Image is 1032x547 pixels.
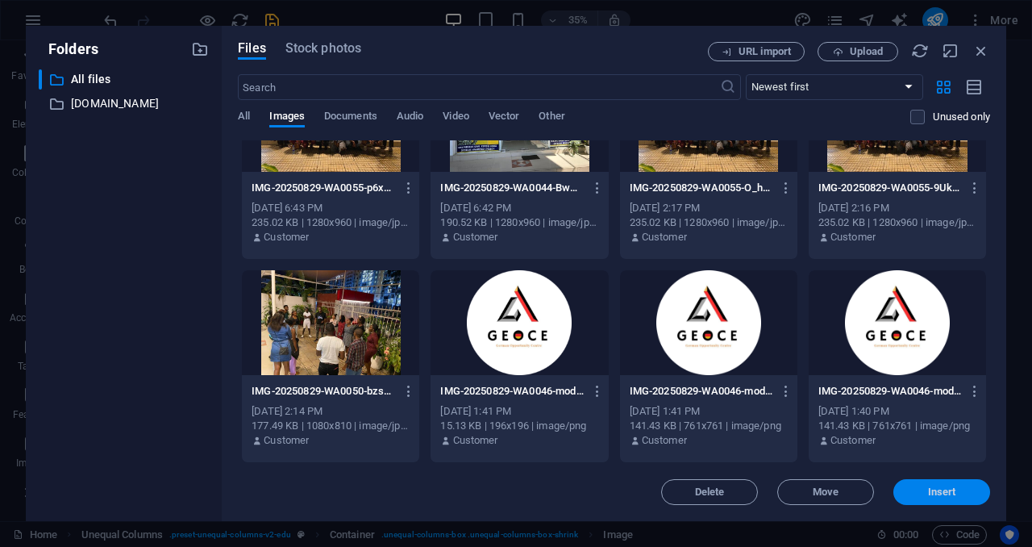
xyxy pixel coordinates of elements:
div: [DATE] 2:17 PM [630,201,788,215]
span: Files [238,39,266,58]
div: [DATE] 2:14 PM [252,404,410,419]
span: Move [813,487,838,497]
p: Customer [264,433,309,448]
i: Create new folder [191,40,209,58]
div: 141.43 KB | 761x761 | image/png [630,419,788,433]
div: [DOMAIN_NAME] [39,94,209,114]
input: Search [238,74,719,100]
p: IMG-20250829-WA0046-modified-GZ3ts6iRpnyTgOOLuRuGUw-LHnOnn0N3nXsufYROxrAbg.png [440,384,584,399]
span: Upload [850,47,883,56]
div: 235.02 KB | 1280x960 | image/jpeg [630,215,788,230]
p: Customer [642,433,687,448]
button: Delete [661,479,758,505]
div: 235.02 KB | 1280x960 | image/jpeg [252,215,410,230]
p: IMG-20250829-WA0055-p6x5C2wHbLeR1DmdIgYGYQ.jpg [252,181,395,195]
div: [DATE] 1:41 PM [630,404,788,419]
p: Customer [830,230,876,244]
div: [DATE] 6:43 PM [252,201,410,215]
p: Customer [453,230,498,244]
span: Vector [489,106,520,129]
p: Folders [39,39,98,60]
div: 177.49 KB | 1080x810 | image/jpeg [252,419,410,433]
button: Upload [818,42,898,61]
span: Documents [324,106,377,129]
div: 190.52 KB | 1280x960 | image/jpeg [440,215,598,230]
div: [DATE] 1:41 PM [440,404,598,419]
div: ​ [39,69,42,90]
p: Customer [830,433,876,448]
span: URL import [739,47,791,56]
div: 141.43 KB | 761x761 | image/png [818,419,976,433]
span: Images [269,106,305,129]
p: IMG-20250829-WA0046-modified-GZ3ts6iRpnyTgOOLuRuGUw.png [630,384,773,399]
p: IMG-20250829-WA0055-O_hbm_CbAF8QV0FOjfmTSA.jpg [630,181,773,195]
p: Customer [264,230,309,244]
i: Minimize [942,42,959,60]
span: Other [539,106,564,129]
p: IMG-20250829-WA0044-BwClFfxmpG4GUsrsrsLLtA.jpg [440,181,584,195]
p: Displays only files that are not in use on the website. Files added during this session can still... [933,110,990,124]
p: [DOMAIN_NAME] [71,94,179,113]
span: Video [443,106,468,129]
span: Stock photos [285,39,361,58]
p: Customer [453,433,498,448]
span: All [238,106,250,129]
p: IMG-20250829-WA0055-9Ukx7JL342YmCvdpdYK6pA.jpg [818,181,962,195]
div: 15.13 KB | 196x196 | image/png [440,419,598,433]
p: IMG-20250829-WA0046-modified1-TzFoNhprO9ijl_tUUU05pg.png [818,384,962,399]
span: Delete [695,487,725,497]
div: [DATE] 1:40 PM [818,404,976,419]
div: 235.02 KB | 1280x960 | image/jpeg [818,215,976,230]
button: URL import [708,42,805,61]
span: Insert [928,487,956,497]
button: Insert [893,479,990,505]
span: Audio [397,106,423,129]
p: IMG-20250829-WA0050-bzsdM5mYJyNjrPGZdKMoZQ.jpg [252,384,395,399]
p: Customer [642,230,687,244]
p: All files [71,70,179,89]
i: Close [972,42,990,60]
div: [DATE] 2:16 PM [818,201,976,215]
button: Move [777,479,874,505]
div: [DATE] 6:42 PM [440,201,598,215]
i: Reload [911,42,929,60]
